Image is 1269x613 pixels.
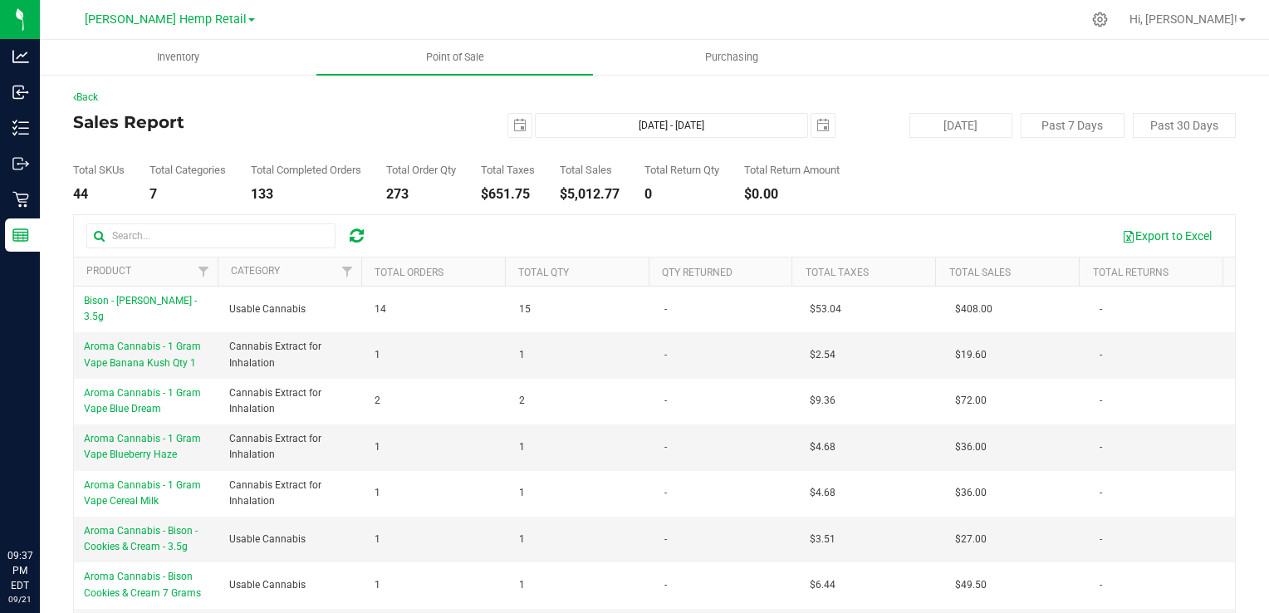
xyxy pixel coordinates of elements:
span: $408.00 [955,302,992,317]
div: Total Taxes [481,164,535,175]
span: - [664,347,667,363]
button: Past 7 Days [1021,113,1124,138]
span: 2 [375,393,380,409]
input: Search... [86,223,336,248]
span: Aroma Cannabis - Bison Cookies & Cream 7 Grams [84,571,201,598]
iframe: Resource center unread badge [49,478,69,498]
span: Purchasing [683,50,781,65]
div: Total Return Qty [644,164,719,175]
span: $36.00 [955,485,987,501]
span: 2 [519,393,525,409]
span: - [664,485,667,501]
inline-svg: Analytics [12,48,29,65]
span: Usable Cannabis [229,302,306,317]
inline-svg: Retail [12,191,29,208]
span: Point of Sale [404,50,507,65]
span: 1 [519,485,525,501]
iframe: Resource center [17,480,66,530]
span: Aroma Cannabis - Bison - Cookies & Cream - 3.5g [84,525,198,552]
div: 133 [251,188,361,201]
span: $72.00 [955,393,987,409]
span: - [664,532,667,547]
div: Total Categories [149,164,226,175]
span: [PERSON_NAME] Hemp Retail [85,12,247,27]
span: Cannabis Extract for Inhalation [229,339,355,370]
a: Total Sales [949,267,1011,278]
div: $5,012.77 [560,188,620,201]
span: select [811,114,835,137]
span: $3.51 [810,532,835,547]
h4: Sales Report [73,113,461,131]
span: Bison - [PERSON_NAME] - 3.5g [84,295,197,322]
div: Total Completed Orders [251,164,361,175]
span: - [1100,347,1102,363]
span: $27.00 [955,532,987,547]
div: Manage settings [1090,12,1110,27]
span: 1 [375,485,380,501]
span: Aroma Cannabis - 1 Gram Vape Cereal Milk [84,479,201,507]
a: Total Taxes [806,267,869,278]
span: Cannabis Extract for Inhalation [229,478,355,509]
inline-svg: Outbound [12,155,29,172]
span: 15 [519,302,531,317]
span: $4.68 [810,439,835,455]
div: $651.75 [481,188,535,201]
div: 273 [386,188,456,201]
span: 1 [519,532,525,547]
a: Filter [190,257,218,286]
a: Product [86,265,131,277]
p: 09/21 [7,593,32,606]
inline-svg: Reports [12,227,29,243]
a: Inventory [40,40,316,75]
span: $19.60 [955,347,987,363]
div: 44 [73,188,125,201]
span: Hi, [PERSON_NAME]! [1129,12,1237,26]
span: - [1100,532,1102,547]
span: Cannabis Extract for Inhalation [229,431,355,463]
span: Usable Cannabis [229,532,306,547]
a: Purchasing [593,40,870,75]
a: Filter [334,257,361,286]
span: 1 [375,532,380,547]
div: 7 [149,188,226,201]
p: 09:37 PM EDT [7,548,32,593]
a: Back [73,91,98,103]
inline-svg: Inbound [12,84,29,101]
div: Total Return Amount [744,164,840,175]
a: Total Orders [375,267,443,278]
span: 1 [375,347,380,363]
div: Total SKUs [73,164,125,175]
div: 0 [644,188,719,201]
span: Aroma Cannabis - 1 Gram Vape Banana Kush Qty 1 [84,341,201,368]
span: Cannabis Extract for Inhalation [229,385,355,417]
span: 1 [519,439,525,455]
span: - [1100,577,1102,593]
span: Inventory [135,50,222,65]
a: Point of Sale [316,40,593,75]
span: 14 [375,302,386,317]
span: 1 [519,347,525,363]
button: Past 30 Days [1133,113,1236,138]
span: Aroma Cannabis - 1 Gram Vape Blue Dream [84,387,201,414]
span: 1 [375,577,380,593]
div: Total Sales [560,164,620,175]
span: 1 [519,577,525,593]
span: $2.54 [810,347,835,363]
span: - [664,393,667,409]
div: Total Order Qty [386,164,456,175]
span: $4.68 [810,485,835,501]
span: $53.04 [810,302,841,317]
span: $49.50 [955,577,987,593]
span: - [1100,393,1102,409]
span: - [1100,302,1102,317]
span: - [1100,439,1102,455]
a: Total Qty [518,267,569,278]
span: Aroma Cannabis - 1 Gram Vape Blueberry Haze [84,433,201,460]
button: Export to Excel [1111,222,1222,250]
span: - [664,302,667,317]
button: [DATE] [909,113,1012,138]
span: 1 [375,439,380,455]
span: - [664,439,667,455]
span: - [664,577,667,593]
div: $0.00 [744,188,840,201]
